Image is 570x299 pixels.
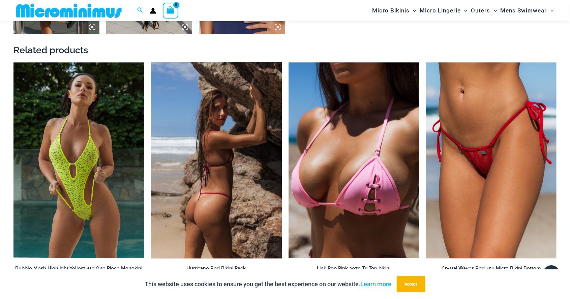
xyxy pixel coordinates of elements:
span: Micro Lingerie [420,2,461,19]
h2: Hurricane Red Bikini Pack [151,265,282,272]
nav: Site Navigation [369,1,557,20]
img: MM SHOP LOGO FLAT [13,3,124,18]
a: Account icon link [150,8,156,14]
a: Mens SwimwearMenu ToggleMenu Toggle [499,2,556,19]
h2: Link Pop Pink 3070 Tri Top bikini [289,265,419,272]
span: Micro Bikinis [372,2,410,19]
span: Menu Toggle [410,2,416,19]
button: Accept [397,276,425,292]
a: Micro LingerieMenu ToggleMenu Toggle [418,2,469,19]
h2: Bubble Mesh Highlight Yellow 819 One Piece Monokini [13,265,144,272]
img: Crystal Waves 456 Bottom 02 [426,62,557,258]
h2: Related products [13,44,557,56]
a: Search icon link [137,6,143,15]
img: Bubble Mesh Highlight Yellow 819 One Piece 02 [13,62,144,258]
a: Bubble Mesh Highlight Yellow 819 One Piece 02Bubble Mesh Highlight Yellow 819 One Piece 06Bubble ... [13,62,144,258]
a: Crystal Waves Red 456 Micro Bikini Bottom [426,265,557,274]
a: Link Pop Pink 3070 Top 01Link Pop Pink 3070 Top 4855 Bottom 06Link Pop Pink 3070 Top 4855 Bottom 06 [289,62,419,258]
a: Learn more [361,280,392,288]
span: Menu Toggle [461,2,468,19]
span: Mens Swimwear [501,2,547,19]
a: Crystal Waves 456 Bottom 02Crystal Waves 456 Bottom 01Crystal Waves 456 Bottom 01 [426,62,557,258]
a: Hurricane Red Bikini Pack [151,265,282,274]
a: Micro BikinisMenu ToggleMenu Toggle [370,2,418,19]
p: This website uses cookies to ensure you get the best experience on our website. [145,279,392,289]
a: Hurricane Red 3277 Tri Top 4277 Thong Bottom 05Hurricane Red 3277 Tri Top 4277 Thong Bottom 06Hur... [151,62,282,258]
a: View Shopping Cart, empty [163,3,178,18]
span: Menu Toggle [490,2,497,19]
img: Hurricane Red 3277 Tri Top 4277 Thong Bottom 06 [151,62,282,258]
a: Link Pop Pink 3070 Tri Top bikini [289,265,419,274]
span: Menu Toggle [547,2,554,19]
span: Outers [471,2,490,19]
h2: Crystal Waves Red 456 Micro Bikini Bottom [426,265,557,272]
a: OutersMenu ToggleMenu Toggle [470,2,499,19]
img: Link Pop Pink 3070 Top 01 [289,62,419,258]
a: Bubble Mesh Highlight Yellow 819 One Piece Monokini [13,265,144,274]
